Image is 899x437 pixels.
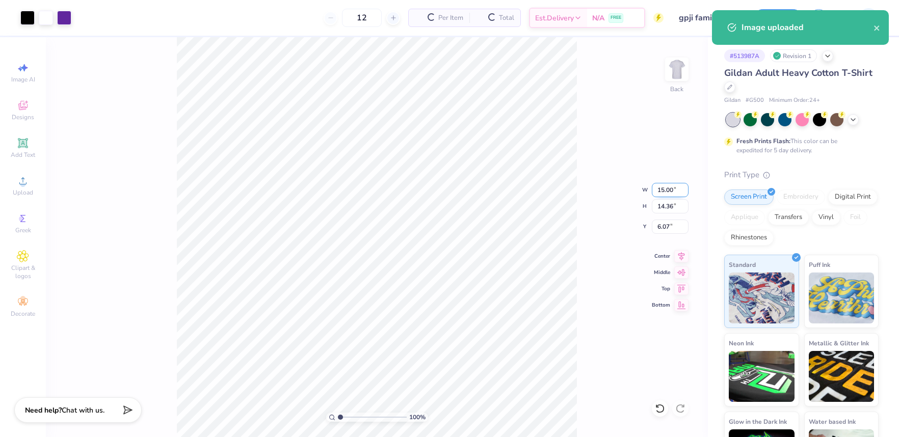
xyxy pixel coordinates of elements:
[11,151,35,159] span: Add Text
[652,269,670,276] span: Middle
[670,85,683,94] div: Back
[736,137,790,145] strong: Fresh Prints Flash:
[5,264,41,280] span: Clipart & logos
[843,210,867,225] div: Foil
[652,285,670,292] span: Top
[809,338,869,348] span: Metallic & Glitter Ink
[611,14,621,21] span: FREE
[724,96,741,105] span: Gildan
[667,59,687,79] img: Back
[724,67,872,79] span: Gildan Adult Heavy Cotton T-Shirt
[535,13,574,23] span: Est. Delivery
[671,8,746,28] input: Untitled Design
[874,21,881,34] button: close
[812,210,840,225] div: Vinyl
[724,169,879,181] div: Print Type
[15,226,31,234] span: Greek
[768,210,809,225] div: Transfers
[809,351,875,402] img: Metallic & Glitter Ink
[499,13,514,23] span: Total
[729,416,787,427] span: Glow in the Dark Ink
[409,413,426,422] span: 100 %
[770,49,817,62] div: Revision 1
[25,405,62,415] strong: Need help?
[11,75,35,84] span: Image AI
[777,189,825,205] div: Embroidery
[652,302,670,309] span: Bottom
[724,49,765,62] div: # 513987A
[12,113,34,121] span: Designs
[809,272,875,323] img: Puff Ink
[809,259,830,270] span: Puff Ink
[62,405,104,415] span: Chat with us.
[729,338,754,348] span: Neon Ink
[742,21,874,34] div: Image uploaded
[809,416,856,427] span: Water based Ink
[828,189,878,205] div: Digital Print
[438,13,463,23] span: Per Item
[724,230,774,245] div: Rhinestones
[769,96,820,105] span: Minimum Order: 24 +
[746,96,764,105] span: # G500
[724,189,774,205] div: Screen Print
[652,253,670,260] span: Center
[592,13,604,23] span: N/A
[729,272,795,323] img: Standard
[729,351,795,402] img: Neon Ink
[342,9,382,27] input: – –
[724,210,765,225] div: Applique
[736,136,862,155] div: This color can be expedited for 5 day delivery.
[729,259,756,270] span: Standard
[13,188,33,197] span: Upload
[11,310,35,318] span: Decorate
